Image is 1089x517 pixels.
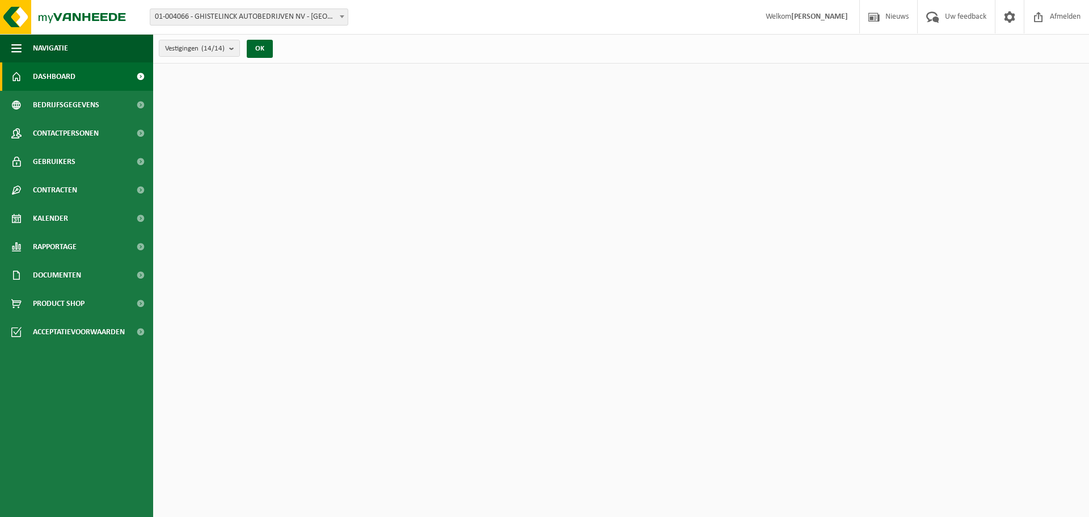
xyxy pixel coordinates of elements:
span: Dashboard [33,62,75,91]
span: Kalender [33,204,68,233]
span: Bedrijfsgegevens [33,91,99,119]
count: (14/14) [201,45,225,52]
span: Navigatie [33,34,68,62]
span: 01-004066 - GHISTELINCK AUTOBEDRIJVEN NV - WAREGEM [150,9,348,26]
button: OK [247,40,273,58]
button: Vestigingen(14/14) [159,40,240,57]
span: Vestigingen [165,40,225,57]
span: Documenten [33,261,81,289]
strong: [PERSON_NAME] [791,12,848,21]
span: Acceptatievoorwaarden [33,318,125,346]
span: Gebruikers [33,148,75,176]
span: Contactpersonen [33,119,99,148]
span: Product Shop [33,289,85,318]
span: 01-004066 - GHISTELINCK AUTOBEDRIJVEN NV - WAREGEM [150,9,348,25]
span: Rapportage [33,233,77,261]
span: Contracten [33,176,77,204]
